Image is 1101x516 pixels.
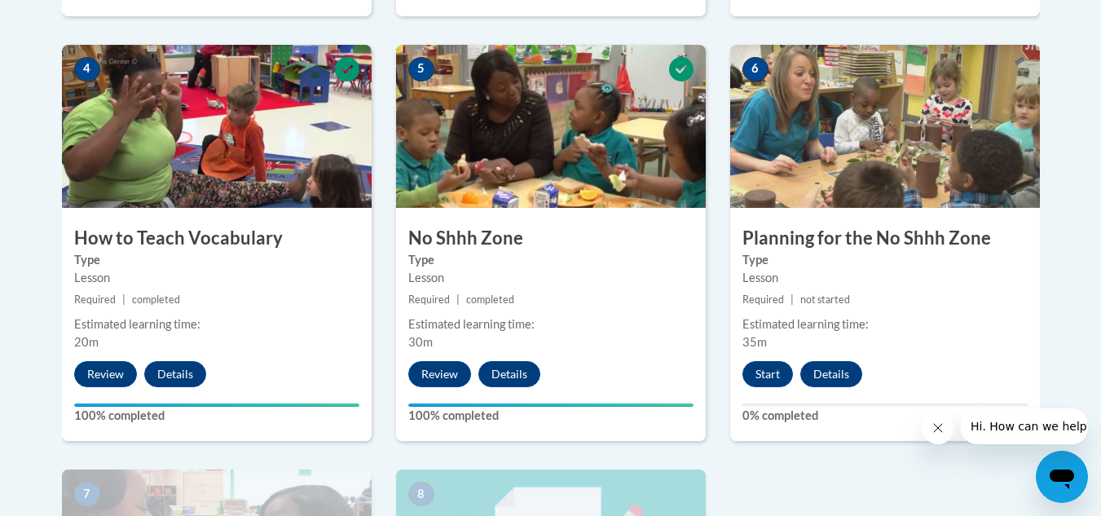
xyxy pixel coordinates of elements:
span: 6 [742,57,768,82]
label: Type [74,251,359,269]
button: Review [408,361,471,387]
span: completed [466,293,514,306]
span: Required [408,293,450,306]
iframe: Button to launch messaging window [1036,451,1088,503]
span: not started [800,293,850,306]
button: Review [74,361,137,387]
button: Details [478,361,540,387]
div: Estimated learning time: [408,315,694,333]
img: Course Image [396,45,706,208]
button: Details [144,361,206,387]
label: 100% completed [408,407,694,425]
span: Required [74,293,116,306]
span: | [456,293,460,306]
div: Lesson [74,269,359,287]
span: | [122,293,126,306]
div: Estimated learning time: [74,315,359,333]
h3: Planning for the No Shhh Zone [730,226,1040,251]
img: Course Image [62,45,372,208]
span: 4 [74,57,100,82]
span: completed [132,293,180,306]
span: 30m [408,335,433,349]
span: | [791,293,794,306]
label: 0% completed [742,407,1028,425]
div: Your progress [74,404,359,407]
span: 5 [408,57,434,82]
iframe: Close message [922,412,954,444]
span: 20m [74,335,99,349]
h3: How to Teach Vocabulary [62,226,372,251]
span: 7 [74,482,100,506]
button: Start [742,361,793,387]
button: Details [800,361,862,387]
img: Course Image [730,45,1040,208]
iframe: Message from company [961,408,1088,444]
label: 100% completed [74,407,359,425]
label: Type [408,251,694,269]
span: 35m [742,335,767,349]
h3: No Shhh Zone [396,226,706,251]
div: Lesson [742,269,1028,287]
span: 8 [408,482,434,506]
span: Required [742,293,784,306]
div: Your progress [408,404,694,407]
span: Hi. How can we help? [10,11,132,24]
div: Estimated learning time: [742,315,1028,333]
div: Lesson [408,269,694,287]
label: Type [742,251,1028,269]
